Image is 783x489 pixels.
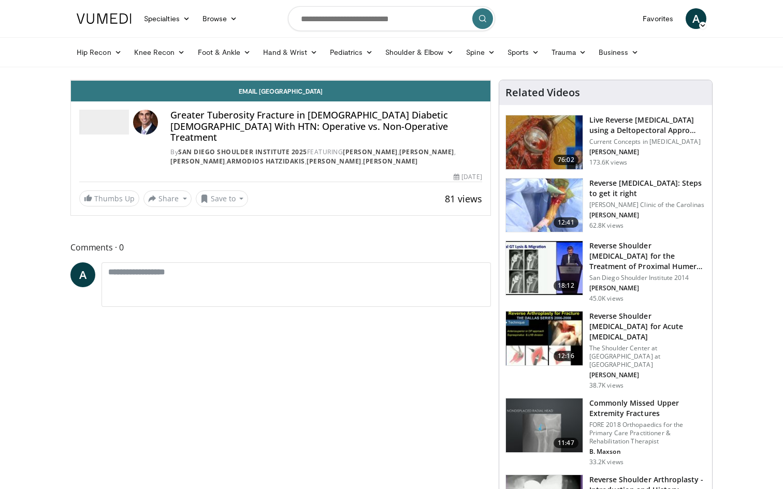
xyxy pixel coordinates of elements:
a: Thumbs Up [79,190,139,206]
p: [PERSON_NAME] Clinic of the Carolinas [589,201,706,209]
p: San Diego Shoulder Institute 2014 [589,274,706,282]
h4: Related Videos [505,86,580,99]
input: Search topics, interventions [288,6,495,31]
span: 18:12 [554,280,578,291]
span: 12:41 [554,217,578,228]
img: 326034_0000_1.png.150x105_q85_crop-smart_upscale.jpg [506,179,583,232]
span: 76:02 [554,155,578,165]
p: [PERSON_NAME] [589,211,706,219]
img: VuMedi Logo [77,13,132,24]
button: Save to [196,190,249,207]
a: 12:41 Reverse [MEDICAL_DATA]: Steps to get it right [PERSON_NAME] Clinic of the Carolinas [PERSON... [505,178,706,233]
p: 33.2K views [589,458,624,466]
img: 684033_3.png.150x105_q85_crop-smart_upscale.jpg [506,115,583,169]
h3: Live Reverse [MEDICAL_DATA] using a Deltopectoral Appro… [589,115,706,136]
img: b2c65235-e098-4cd2-ab0f-914df5e3e270.150x105_q85_crop-smart_upscale.jpg [506,398,583,452]
p: 173.6K views [589,158,627,167]
a: 76:02 Live Reverse [MEDICAL_DATA] using a Deltopectoral Appro… Current Concepts in [MEDICAL_DATA]... [505,115,706,170]
div: By FEATURING , , , , , [170,147,482,166]
h4: Greater Tuberosity Fracture in [DEMOGRAPHIC_DATA] Diabetic [DEMOGRAPHIC_DATA] With HTN: Operative... [170,110,482,143]
h3: Reverse Shoulder [MEDICAL_DATA] for Acute [MEDICAL_DATA] [589,311,706,342]
span: 12:16 [554,351,578,361]
a: Armodios Hatzidakis [227,157,305,166]
a: 12:16 Reverse Shoulder [MEDICAL_DATA] for Acute [MEDICAL_DATA] The Shoulder Center at [GEOGRAPHIC... [505,311,706,390]
a: Shoulder & Elbow [379,42,460,63]
img: Avatar [133,110,158,135]
video-js: Video Player [71,80,490,81]
a: Knee Recon [128,42,192,63]
a: 11:47 Commonly Missed Upper Extremity Fractures FORE 2018 Orthopaedics for the Primary Care Pract... [505,398,706,466]
p: [PERSON_NAME] [589,148,706,156]
a: Trauma [545,42,592,63]
a: Favorites [636,8,679,29]
p: [PERSON_NAME] [589,371,706,379]
p: Current Concepts in [MEDICAL_DATA] [589,138,706,146]
img: San Diego Shoulder Institute 2025 [79,110,129,135]
a: [PERSON_NAME] [307,157,361,166]
h3: Reverse Shoulder [MEDICAL_DATA] for the Treatment of Proximal Humeral … [589,241,706,272]
img: butch_reverse_arthroplasty_3.png.150x105_q85_crop-smart_upscale.jpg [506,312,583,365]
a: A [686,8,706,29]
button: Share [143,190,192,207]
a: [PERSON_NAME] [399,147,454,156]
span: 81 views [445,192,482,205]
p: B. Maxson [589,448,706,456]
a: Hip Recon [70,42,128,63]
h3: Reverse [MEDICAL_DATA]: Steps to get it right [589,178,706,199]
a: Foot & Ankle [192,42,257,63]
a: Email [GEOGRAPHIC_DATA] [71,81,490,101]
a: Spine [460,42,501,63]
p: FORE 2018 Orthopaedics for the Primary Care Practitioner & Rehabilitation Therapist [589,421,706,446]
a: Business [592,42,645,63]
a: A [70,262,95,287]
a: Pediatrics [324,42,379,63]
img: Q2xRg7exoPLTwO8X4xMDoxOjA4MTsiGN.150x105_q85_crop-smart_upscale.jpg [506,241,583,295]
a: Hand & Wrist [257,42,324,63]
p: 38.7K views [589,381,624,390]
a: 18:12 Reverse Shoulder [MEDICAL_DATA] for the Treatment of Proximal Humeral … San Diego Shoulder ... [505,241,706,303]
a: Browse [196,8,244,29]
p: 62.8K views [589,221,624,230]
a: San Diego Shoulder Institute 2025 [178,147,307,156]
a: Sports [501,42,546,63]
div: [DATE] [454,172,482,182]
a: Specialties [138,8,196,29]
a: [PERSON_NAME] [363,157,418,166]
p: [PERSON_NAME] [589,284,706,292]
p: The Shoulder Center at [GEOGRAPHIC_DATA] at [GEOGRAPHIC_DATA] [589,344,706,369]
p: 45.0K views [589,294,624,303]
a: [PERSON_NAME] [343,147,398,156]
a: [PERSON_NAME] [170,157,225,166]
span: Comments 0 [70,241,491,254]
h3: Commonly Missed Upper Extremity Fractures [589,398,706,419]
span: 11:47 [554,438,578,448]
